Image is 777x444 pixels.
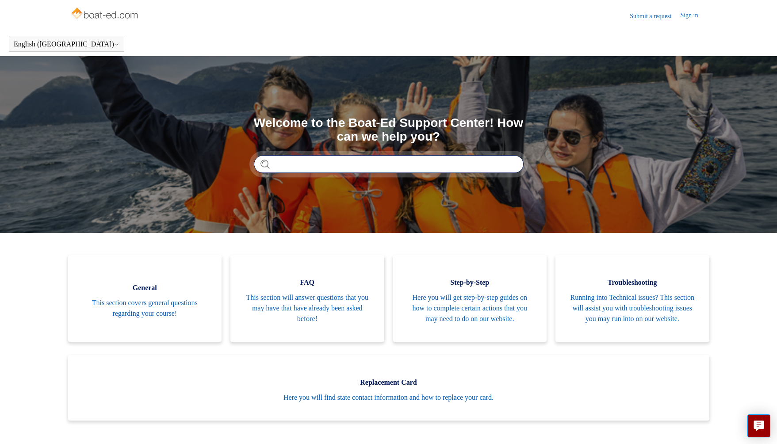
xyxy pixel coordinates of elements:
[569,277,696,288] span: Troubleshooting
[747,414,770,437] button: Live chat
[81,392,696,403] span: Here you will find state contact information and how to replace your card.
[230,255,384,342] a: FAQ This section will answer questions that you may have that have already been asked before!
[70,5,141,23] img: Boat-Ed Help Center home page
[68,355,709,421] a: Replacement Card Here you will find state contact information and how to replace your card.
[630,11,680,21] a: Submit a request
[393,255,547,342] a: Step-by-Step Here you will get step-by-step guides on how to complete certain actions that you ma...
[555,255,709,342] a: Troubleshooting Running into Technical issues? This section will assist you with troubleshooting ...
[81,298,209,319] span: This section covers general questions regarding your course!
[406,292,534,324] span: Here you will get step-by-step guides on how to complete certain actions that you may need to do ...
[569,292,696,324] span: Running into Technical issues? This section will assist you with troubleshooting issues you may r...
[406,277,534,288] span: Step-by-Step
[254,116,524,144] h1: Welcome to the Boat-Ed Support Center! How can we help you?
[254,155,524,173] input: Search
[244,277,371,288] span: FAQ
[680,11,707,21] a: Sign in
[14,40,119,48] button: English ([GEOGRAPHIC_DATA])
[68,255,222,342] a: General This section covers general questions regarding your course!
[81,377,696,388] span: Replacement Card
[81,283,209,293] span: General
[244,292,371,324] span: This section will answer questions that you may have that have already been asked before!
